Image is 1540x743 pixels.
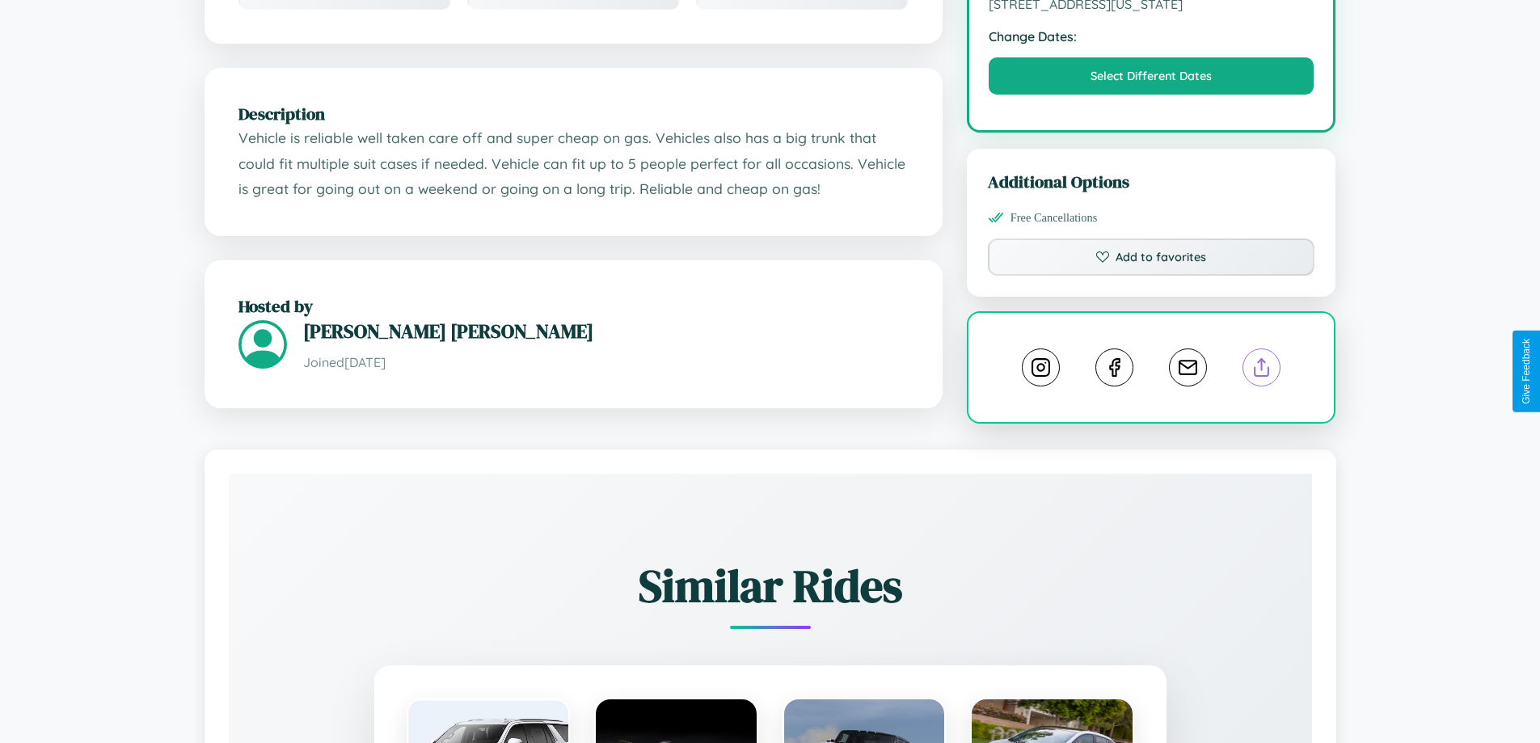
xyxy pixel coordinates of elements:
[989,57,1314,95] button: Select Different Dates
[989,28,1314,44] strong: Change Dates:
[1521,339,1532,404] div: Give Feedback
[238,294,909,318] h2: Hosted by
[238,125,909,202] p: Vehicle is reliable well taken care off and super cheap on gas. Vehicles also has a big trunk tha...
[988,239,1315,276] button: Add to favorites
[303,351,909,374] p: Joined [DATE]
[1010,211,1098,225] span: Free Cancellations
[238,102,909,125] h2: Description
[988,170,1315,193] h3: Additional Options
[303,318,909,344] h3: [PERSON_NAME] [PERSON_NAME]
[285,555,1255,617] h2: Similar Rides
